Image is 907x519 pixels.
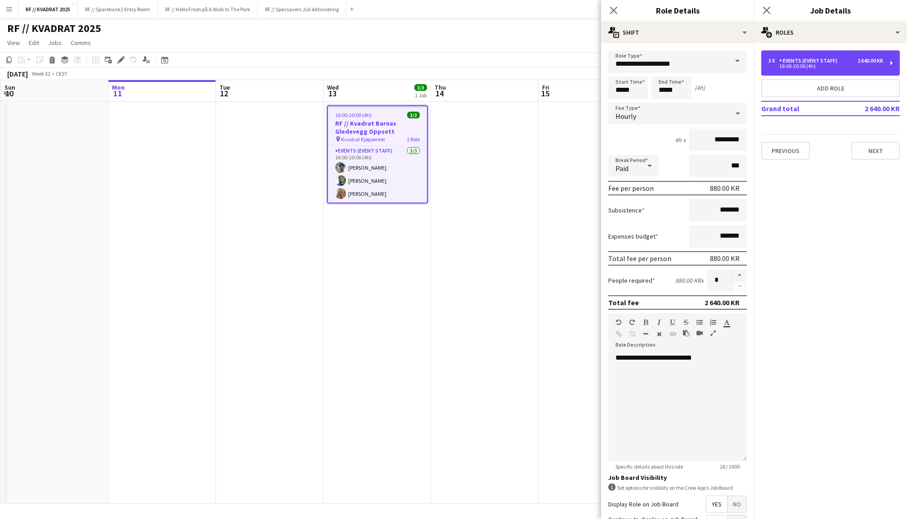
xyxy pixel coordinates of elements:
[727,496,746,512] span: No
[656,319,662,326] button: Italic
[669,330,676,338] button: HTML Code
[220,83,230,91] span: Tue
[433,88,446,99] span: 14
[608,500,678,508] label: Display Role on Job Board
[601,5,754,16] h3: Role Details
[45,37,65,49] a: Jobs
[7,39,20,47] span: View
[696,319,703,326] button: Unordered List
[710,319,716,326] button: Ordered List
[3,88,15,99] span: 10
[25,37,43,49] a: Edit
[851,142,900,160] button: Next
[328,119,427,135] h3: RF // Kvadrat Barnas Gledevegg Oppsett
[710,329,716,337] button: Fullscreen
[779,58,841,64] div: Events (Event Staff)
[414,84,427,91] span: 3/3
[601,22,754,43] div: Shift
[858,58,883,64] div: 2 640.00 KR
[615,112,636,121] span: Hourly
[713,463,747,470] span: 28 / 2000
[218,88,230,99] span: 12
[615,319,622,326] button: Undo
[754,5,907,16] h3: Job Details
[732,269,747,281] button: Increase
[18,0,78,18] button: RF // KVADRAT 2025
[29,39,39,47] span: Edit
[407,136,420,143] span: 1 Role
[705,298,740,307] div: 2 640.00 KR
[327,83,339,91] span: Wed
[608,184,654,193] div: Fee per person
[328,146,427,203] app-card-role: Events (Event Staff)3/316:00-20:00 (4h)[PERSON_NAME][PERSON_NAME][PERSON_NAME]
[4,83,15,91] span: Sun
[335,112,372,118] span: 16:00-20:00 (4h)
[542,83,549,91] span: Fri
[683,329,689,337] button: Paste as plain text
[608,206,645,214] label: Subsistence
[48,39,62,47] span: Jobs
[629,319,635,326] button: Redo
[683,319,689,326] button: Strikethrough
[608,276,655,284] label: People required
[608,463,690,470] span: Specific details about this role
[608,232,658,240] label: Expenses budget
[710,254,740,263] div: 880.00 KR
[435,83,446,91] span: Thu
[608,483,747,492] div: Set options for visibility on the Crew App’s Job Board
[78,0,158,18] button: RF // Sparebank1 Entry Room
[415,92,427,99] div: 1 Job
[158,0,258,18] button: RF // Hello Fresh på A Walk In The Park
[112,83,125,91] span: Mon
[642,319,649,326] button: Bold
[710,184,740,193] div: 880.00 KR
[608,298,639,307] div: Total fee
[67,37,94,49] a: Comms
[656,330,662,338] button: Clear Formatting
[615,164,629,173] span: Paid
[761,142,810,160] button: Previous
[843,101,900,116] td: 2 640.00 KR
[341,136,385,143] span: Kvadrat Kjøpsenter
[768,58,779,64] div: 3 x
[642,330,649,338] button: Horizontal Line
[706,496,727,512] span: Yes
[56,70,67,77] div: CEST
[30,70,52,77] span: Week 32
[111,88,125,99] span: 11
[696,329,703,337] button: Insert video
[608,254,671,263] div: Total fee per person
[675,136,686,144] div: 4h x
[761,101,843,116] td: Grand total
[754,22,907,43] div: Roles
[608,474,747,482] h3: Job Board Visibility
[669,319,676,326] button: Underline
[258,0,346,18] button: RF // Specsavers Juli Aktivisering
[327,105,428,203] app-job-card: 16:00-20:00 (4h)3/3RF // Kvadrat Barnas Gledevegg Oppsett Kvadrat Kjøpsenter1 RoleEvents (Event S...
[7,69,28,78] div: [DATE]
[723,319,730,326] button: Text Color
[7,22,101,35] h1: RF // KVADRAT 2025
[695,84,705,92] div: (4h)
[768,64,883,68] div: 16:00-20:00 (4h)
[4,37,23,49] a: View
[541,88,549,99] span: 15
[71,39,91,47] span: Comms
[407,112,420,118] span: 3/3
[326,88,339,99] span: 13
[675,276,704,284] div: 880.00 KR x
[761,79,900,97] button: Add role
